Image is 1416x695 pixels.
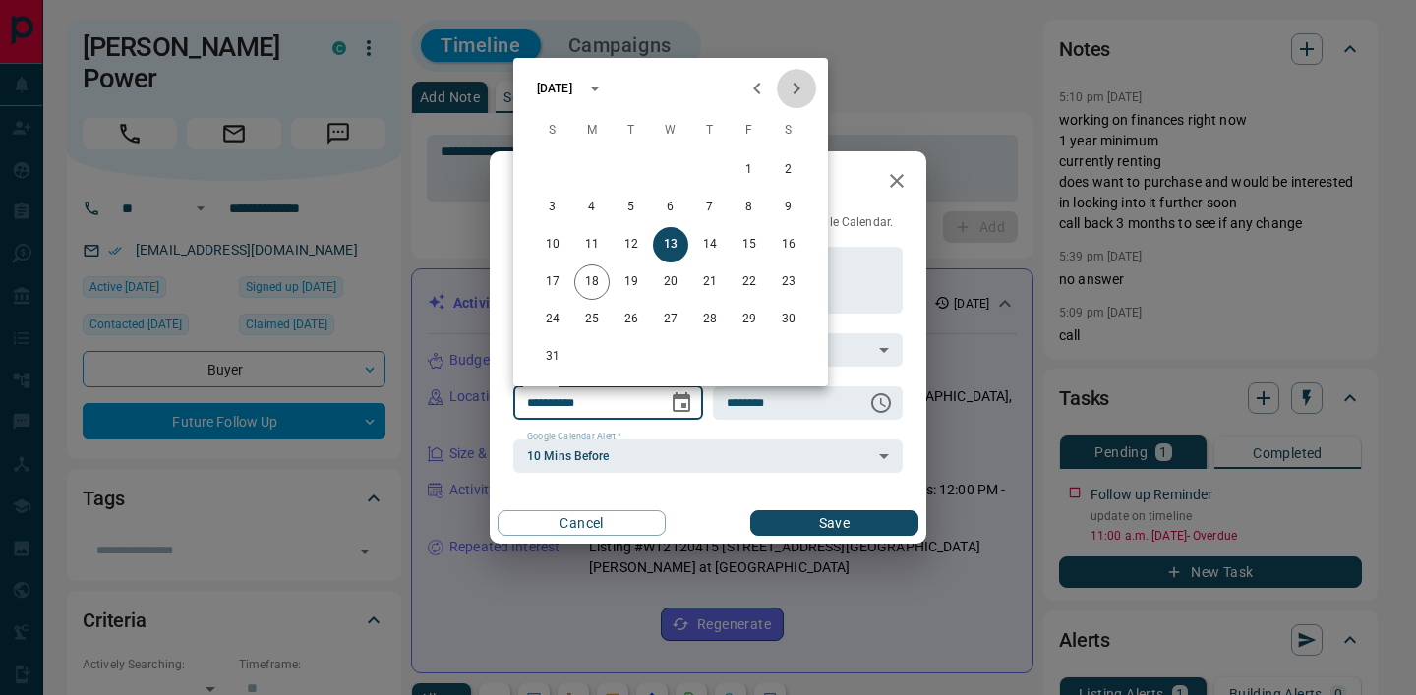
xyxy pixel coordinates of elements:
button: 6 [653,190,688,225]
span: Thursday [692,111,728,150]
button: 9 [771,190,806,225]
button: 24 [535,302,570,337]
button: 20 [653,264,688,300]
button: 1 [732,152,767,188]
button: 18 [574,264,610,300]
button: 17 [535,264,570,300]
span: Tuesday [614,111,649,150]
button: Save [750,510,918,536]
button: 25 [574,302,610,337]
div: 10 Mins Before [513,439,903,473]
button: 11 [574,227,610,262]
span: Monday [574,111,610,150]
button: 13 [653,227,688,262]
span: Friday [732,111,767,150]
label: Time [727,377,752,390]
h2: Edit Task [490,151,618,214]
button: 5 [614,190,649,225]
button: 2 [771,152,806,188]
button: 10 [535,227,570,262]
span: Sunday [535,111,570,150]
button: Cancel [498,510,666,536]
button: Choose date, selected date is Aug 13, 2025 [662,383,701,423]
button: 21 [692,264,728,300]
button: 15 [732,227,767,262]
button: 28 [692,302,728,337]
button: 30 [771,302,806,337]
button: Choose time, selected time is 11:00 AM [861,383,901,423]
button: 19 [614,264,649,300]
button: 22 [732,264,767,300]
button: 4 [574,190,610,225]
button: 16 [771,227,806,262]
button: 27 [653,302,688,337]
button: 3 [535,190,570,225]
button: 26 [614,302,649,337]
button: 14 [692,227,728,262]
button: calendar view is open, switch to year view [578,72,612,105]
label: Google Calendar Alert [527,431,621,443]
div: [DATE] [537,80,572,97]
button: 8 [732,190,767,225]
button: 29 [732,302,767,337]
button: 23 [771,264,806,300]
span: Wednesday [653,111,688,150]
button: Previous month [737,69,777,108]
button: 12 [614,227,649,262]
label: Date [527,377,552,390]
span: Saturday [771,111,806,150]
button: 31 [535,339,570,375]
button: Next month [777,69,816,108]
button: 7 [692,190,728,225]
